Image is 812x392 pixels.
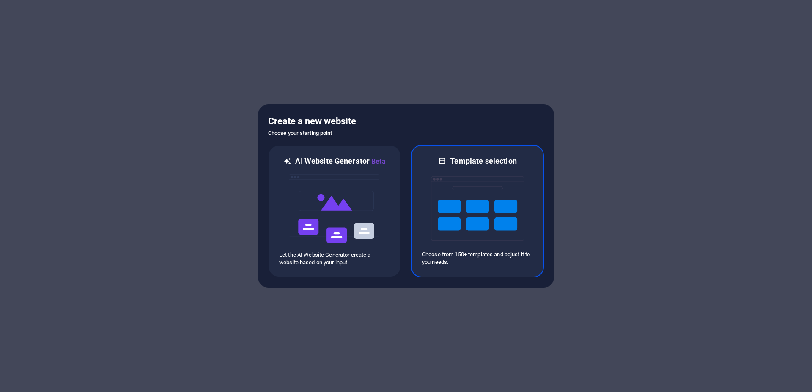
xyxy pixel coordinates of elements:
[370,157,386,165] span: Beta
[268,145,401,277] div: AI Website GeneratorBetaaiLet the AI Website Generator create a website based on your input.
[268,128,544,138] h6: Choose your starting point
[279,251,390,266] p: Let the AI Website Generator create a website based on your input.
[295,156,385,167] h6: AI Website Generator
[450,156,516,166] h6: Template selection
[411,145,544,277] div: Template selectionChoose from 150+ templates and adjust it to you needs.
[288,167,381,251] img: ai
[268,115,544,128] h5: Create a new website
[422,251,533,266] p: Choose from 150+ templates and adjust it to you needs.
